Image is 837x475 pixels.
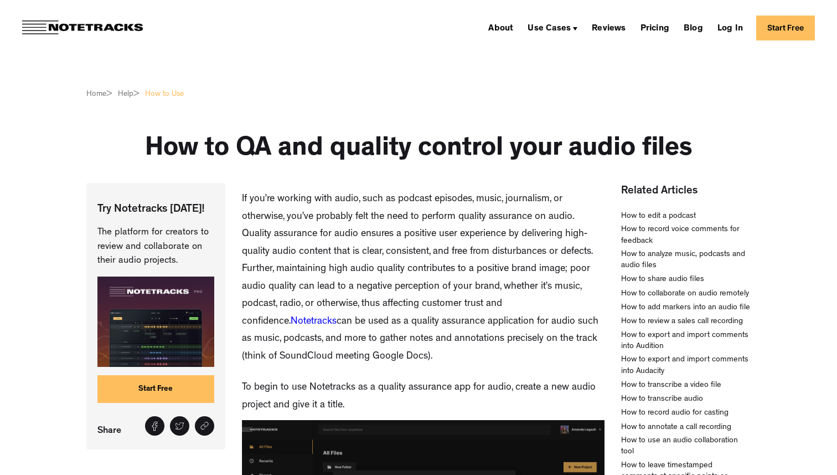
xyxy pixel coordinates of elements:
[170,416,189,436] a: Tweet
[621,303,750,314] a: How to add markers into an audio file
[621,394,703,405] a: How to transcribe audio
[133,89,139,100] div: >
[97,375,214,403] a: Start Free
[523,19,582,37] div: Use Cases
[291,317,337,327] a: Notetracks
[621,422,731,433] a: How to annotate a call recording
[200,421,209,431] img: Share link icon
[713,19,747,37] a: Log In
[145,133,693,166] h1: How to QA and quality control your audio files
[145,89,184,100] a: How to Use
[636,19,674,37] a: Pricing
[621,355,751,377] a: How to export and import comments into Audacity
[86,89,106,100] div: Home
[621,183,751,200] h2: Related Articles
[97,422,127,438] p: Share
[621,289,749,300] a: How to collaborate on audio remotely
[528,24,571,33] div: Use Cases
[484,19,518,37] a: About
[621,211,696,222] a: How to edit a podcast
[118,89,133,100] div: Help
[242,380,604,415] p: To begin to use Notetracks as a quality assurance app for audio, create a new audio project and g...
[621,224,751,247] a: How to record voice comments for feedback
[242,191,604,366] p: If you’re working with audio, such as podcast episodes, music, journalism, or otherwise, you’ve p...
[97,202,214,217] p: Try Notetracks [DATE]!
[145,416,164,436] a: Share on Facebook
[587,19,630,37] a: Reviews
[86,89,112,100] a: Home>
[97,226,214,268] p: The platform for creators to review and collaborate on their audio projects.
[679,19,707,37] a: Blog
[621,249,751,272] a: How to analyze music, podcasts and audio files
[621,330,751,353] a: How to export and import comments into Audition
[106,89,112,100] div: >
[621,436,751,458] a: How to use an audio collaboration tool
[621,380,721,391] a: How to transcribe a video file
[621,316,743,328] a: How to review a sales call recording
[118,89,139,100] a: Help>
[621,408,728,419] a: How to record audio for casting
[756,16,815,40] a: Start Free
[621,274,704,285] a: How to share audio files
